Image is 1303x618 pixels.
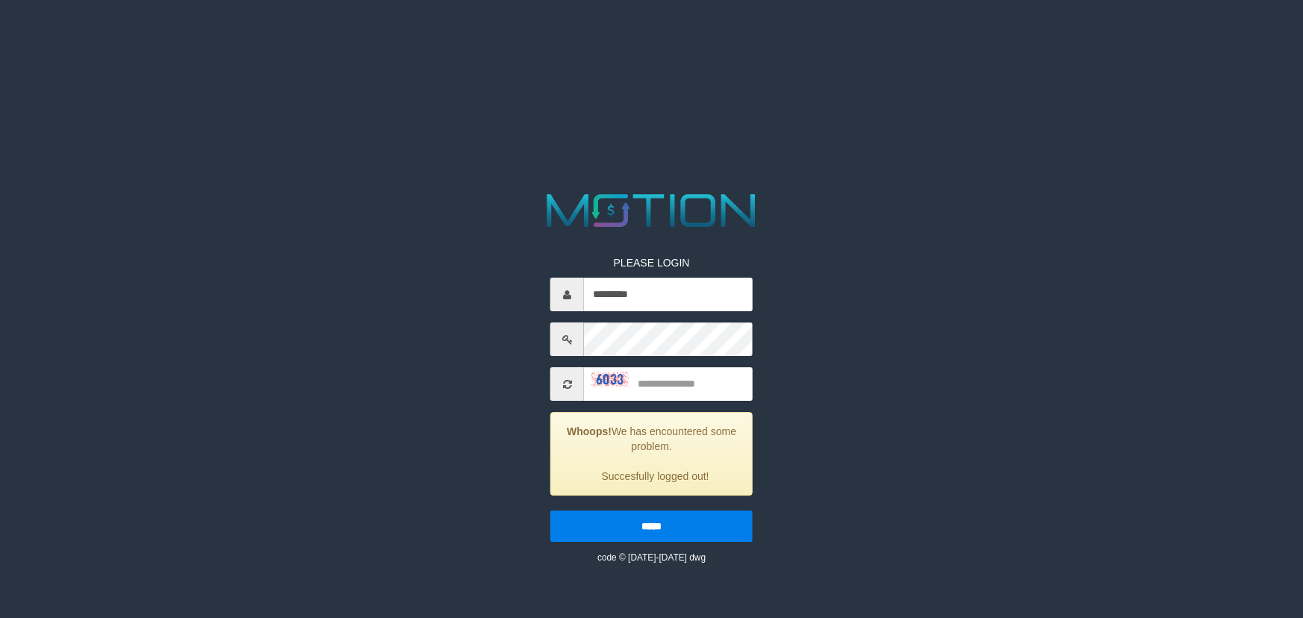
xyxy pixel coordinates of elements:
[570,469,741,484] li: Succesfully logged out!
[597,552,706,563] small: code © [DATE]-[DATE] dwg
[591,372,629,387] img: captcha
[538,188,765,233] img: MOTION_logo.png
[567,425,612,437] strong: Whoops!
[550,412,753,496] div: We has encountered some problem.
[550,255,753,270] p: PLEASE LOGIN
